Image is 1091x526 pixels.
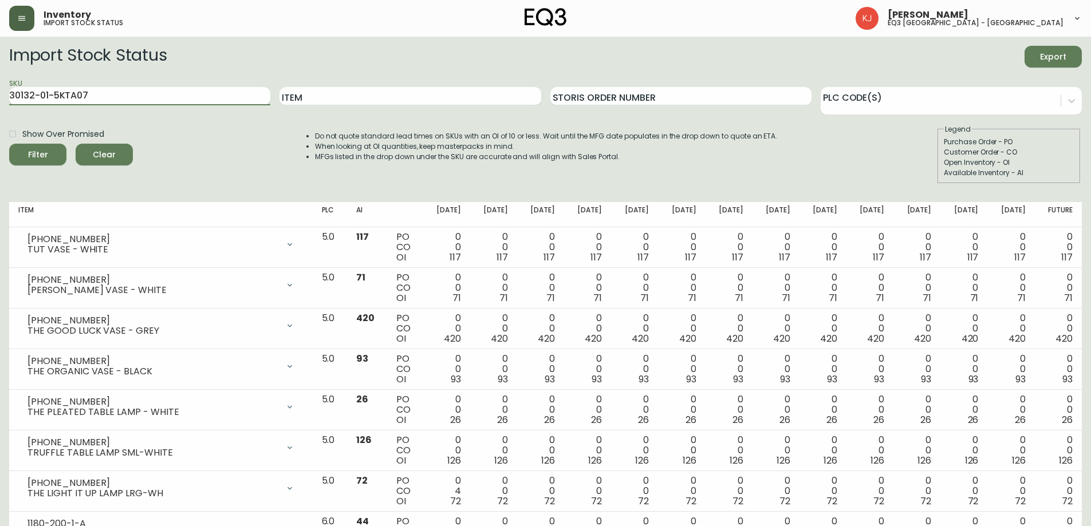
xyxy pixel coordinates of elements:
div: 0 0 [620,394,649,425]
span: Inventory [44,10,91,19]
th: PLC [313,202,347,227]
span: 71 [452,291,461,304]
div: [PHONE_NUMBER][PERSON_NAME] VASE - WHITE [18,272,304,298]
div: TUT VASE - WHITE [27,244,278,255]
span: 126 [683,454,696,467]
span: 72 [686,495,696,508]
th: [DATE] [846,202,893,227]
span: OI [396,332,406,345]
span: [PERSON_NAME] [888,10,968,19]
legend: Legend [944,124,972,135]
span: 72 [779,495,790,508]
span: 93 [827,373,837,386]
span: 117 [497,251,508,264]
div: 0 0 [856,354,884,385]
span: 26 [920,413,931,426]
span: 420 [962,332,979,345]
span: 93 [639,373,649,386]
span: OI [396,373,406,386]
span: 71 [499,291,508,304]
span: 26 [591,413,602,426]
div: 0 0 [667,476,696,507]
div: PO CO [396,476,414,507]
div: [PHONE_NUMBER]THE GOOD LUCK VASE - GREY [18,313,304,338]
div: 0 0 [526,272,555,303]
div: 0 0 [526,394,555,425]
span: 72 [920,495,931,508]
img: 24a625d34e264d2520941288c4a55f8e [856,7,879,30]
div: [PHONE_NUMBER] [27,275,278,285]
th: [DATE] [564,202,611,227]
div: THE GOOD LUCK VASE - GREY [27,326,278,336]
button: Filter [9,144,66,165]
span: Clear [85,148,124,162]
span: 72 [1062,495,1073,508]
div: 0 0 [715,313,743,344]
div: 0 0 [1044,313,1073,344]
div: 0 0 [997,232,1025,263]
div: [PHONE_NUMBER]TUT VASE - WHITE [18,232,304,257]
div: 0 0 [762,394,790,425]
div: 0 4 [432,476,461,507]
span: 420 [491,332,508,345]
div: 0 0 [667,354,696,385]
div: Purchase Order - PO [944,137,1074,147]
span: 126 [494,454,508,467]
div: 0 0 [715,435,743,466]
div: 0 0 [715,394,743,425]
span: 72 [826,495,837,508]
div: 0 0 [950,476,978,507]
span: 93 [1015,373,1026,386]
td: 5.0 [313,349,347,390]
span: 117 [356,230,369,243]
div: 0 0 [432,232,461,263]
div: 0 0 [950,232,978,263]
div: 0 0 [856,313,884,344]
span: 420 [867,332,884,345]
div: 0 0 [809,435,837,466]
div: 0 0 [667,232,696,263]
div: 0 0 [950,435,978,466]
div: 0 0 [1044,394,1073,425]
div: 0 0 [903,476,931,507]
span: 72 [638,495,649,508]
td: 5.0 [313,309,347,349]
div: 0 0 [715,354,743,385]
div: 0 0 [997,354,1025,385]
span: 93 [874,373,884,386]
span: 420 [538,332,555,345]
div: 0 0 [762,232,790,263]
span: 71 [782,291,790,304]
div: 0 0 [950,354,978,385]
div: 0 0 [479,232,508,263]
div: 0 0 [667,272,696,303]
div: [PHONE_NUMBER] [27,478,278,488]
div: 0 0 [479,272,508,303]
td: 5.0 [313,471,347,512]
span: 71 [356,271,365,284]
div: 0 0 [432,435,461,466]
span: 117 [1014,251,1026,264]
div: 0 0 [526,232,555,263]
div: THE PLEATED TABLE LAMP - WHITE [27,407,278,417]
span: 126 [1012,454,1026,467]
div: 0 0 [479,354,508,385]
div: 0 0 [620,232,649,263]
span: 117 [685,251,696,264]
h2: Import Stock Status [9,46,167,68]
div: 0 0 [573,354,602,385]
div: 0 0 [903,394,931,425]
div: PO CO [396,272,414,303]
span: 93 [356,352,368,365]
th: [DATE] [940,202,987,227]
div: 0 0 [620,354,649,385]
span: 72 [873,495,884,508]
span: 126 [1059,454,1073,467]
div: 0 0 [479,435,508,466]
li: When looking at OI quantities, keep masterpacks in mind. [315,141,778,152]
div: 0 0 [715,232,743,263]
div: 0 0 [950,272,978,303]
span: 126 [824,454,837,467]
div: 0 0 [950,313,978,344]
div: 0 0 [479,313,508,344]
